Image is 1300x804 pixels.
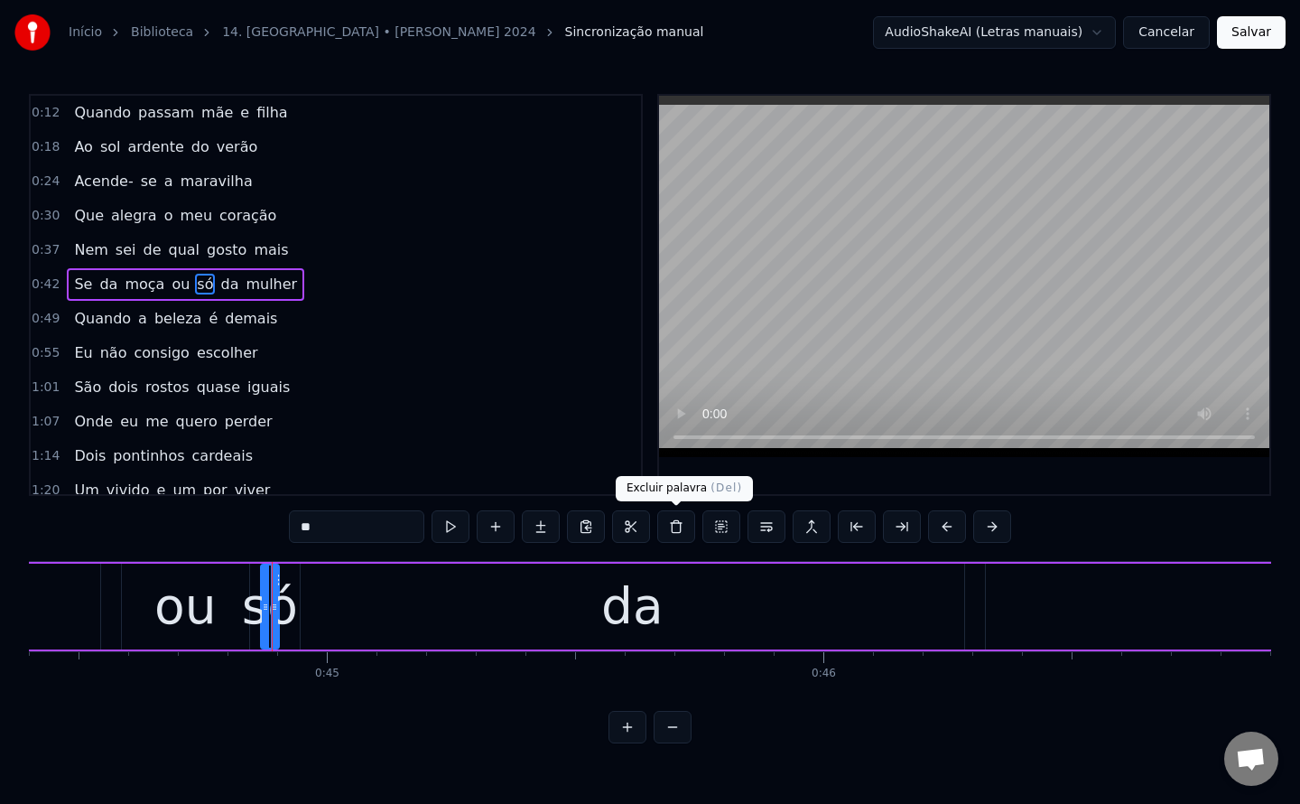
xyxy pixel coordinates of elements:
[141,239,162,260] span: de
[218,205,278,226] span: coração
[171,480,198,500] span: um
[207,308,219,329] span: é
[118,411,140,432] span: eu
[179,171,255,192] span: maravilha
[223,308,279,329] span: demais
[72,377,103,397] span: São
[195,342,260,363] span: escolher
[601,569,664,644] div: da
[72,205,106,226] span: Que
[131,23,193,42] a: Biblioteca
[72,411,115,432] span: Onde
[111,445,186,466] span: pontinhos
[72,308,133,329] span: Quando
[72,102,133,123] span: Quando
[244,274,299,294] span: mulher
[139,171,159,192] span: se
[201,480,229,500] span: por
[72,171,135,192] span: Acende-
[72,239,109,260] span: Nem
[97,274,119,294] span: da
[315,667,339,681] div: 0:45
[195,377,242,397] span: quase
[170,274,191,294] span: ou
[252,239,290,260] span: mais
[174,411,219,432] span: quero
[123,274,166,294] span: moça
[166,239,201,260] span: qual
[32,207,60,225] span: 0:30
[233,480,273,500] span: viver
[69,23,102,42] a: Início
[72,136,94,157] span: Ao
[144,377,191,397] span: rostos
[154,569,217,644] div: ou
[246,377,292,397] span: iguais
[72,274,94,294] span: Se
[98,342,129,363] span: não
[155,480,168,500] span: e
[125,136,185,157] span: ardente
[132,342,190,363] span: consigo
[109,205,159,226] span: alegra
[105,480,152,500] span: vivido
[238,102,251,123] span: e
[565,23,704,42] span: Sincronização manual
[255,102,289,123] span: filha
[32,104,60,122] span: 0:12
[195,274,215,294] span: só
[218,274,240,294] span: da
[162,205,175,226] span: o
[32,344,60,362] span: 0:55
[32,276,60,294] span: 0:42
[32,379,60,397] span: 1:01
[32,138,60,156] span: 0:18
[223,411,274,432] span: perder
[72,445,107,466] span: Dois
[616,476,753,501] div: Excluir palavra
[153,308,204,329] span: beleza
[69,23,703,42] nav: breadcrumb
[200,102,235,123] span: mãe
[222,23,535,42] a: 14. [GEOGRAPHIC_DATA] • [PERSON_NAME] 2024
[205,239,248,260] span: gosto
[32,481,60,500] span: 1:20
[14,14,51,51] img: youka
[1224,732,1278,786] a: Open chat
[32,310,60,328] span: 0:49
[107,377,140,397] span: dois
[136,308,149,329] span: a
[72,342,94,363] span: Eu
[32,173,60,191] span: 0:24
[1217,16,1286,49] button: Salvar
[190,136,211,157] span: do
[98,136,123,157] span: sol
[1123,16,1210,49] button: Cancelar
[32,241,60,259] span: 0:37
[72,480,100,500] span: Um
[144,411,170,432] span: me
[190,445,255,466] span: cardeais
[812,667,836,681] div: 0:46
[32,447,60,465] span: 1:14
[114,239,138,260] span: sei
[162,171,175,192] span: a
[710,481,742,494] span: ( Del )
[215,136,259,157] span: verão
[32,413,60,431] span: 1:07
[242,569,298,644] div: só
[136,102,196,123] span: passam
[178,205,214,226] span: meu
